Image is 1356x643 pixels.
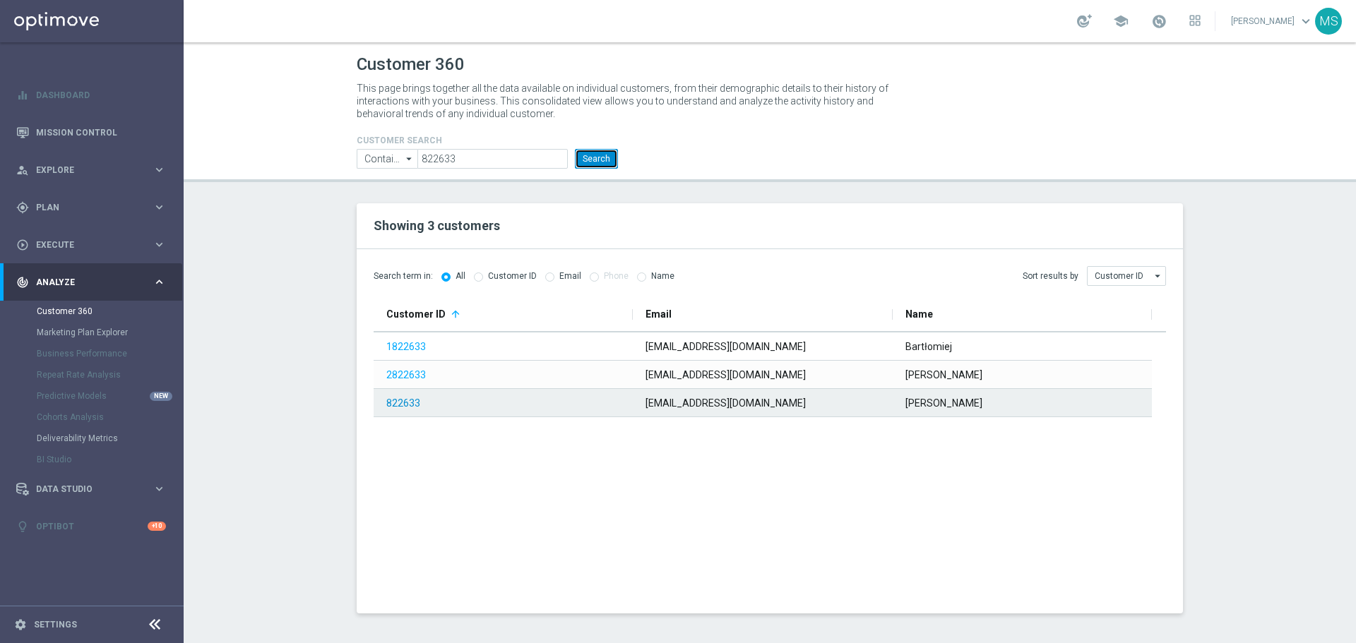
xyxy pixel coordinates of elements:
[36,76,166,114] a: Dashboard
[16,507,166,545] div: Optibot
[36,166,153,174] span: Explore
[36,507,148,545] a: Optibot
[150,392,172,401] div: NEW
[16,202,167,213] button: gps_fixed Plan keyboard_arrow_right
[153,482,166,495] i: keyboard_arrow_right
[905,369,982,380] span: [PERSON_NAME]
[16,127,167,138] button: Mission Control
[36,278,153,287] span: Analyze
[357,149,417,169] input: Contains
[16,483,153,495] div: Data Studio
[16,276,29,289] i: track_changes
[651,271,674,282] label: Name
[374,270,433,282] span: Search term in:
[16,239,153,251] div: Execute
[357,136,618,145] h4: CUSTOMER SEARCH
[488,271,537,282] label: Customer ID
[14,618,27,631] i: settings
[1151,267,1165,285] i: arrow_drop_down
[374,218,500,233] span: Showing 3 customers
[374,361,1152,389] div: Press SPACE to select this row.
[1298,13,1314,29] span: keyboard_arrow_down
[148,522,166,531] div: +10
[16,239,29,251] i: play_circle_outline
[905,397,982,409] span: [PERSON_NAME]
[386,397,420,409] a: 822633
[1023,270,1078,282] span: Sort results by
[905,341,952,352] span: Bartłomiej
[36,203,153,212] span: Plan
[153,163,166,176] i: keyboard_arrow_right
[417,149,568,169] input: Enter CID, Email, name or phone
[37,428,182,449] div: Deliverability Metrics
[646,341,806,352] span: [EMAIL_ADDRESS][DOMAIN_NAME]
[386,369,426,380] a: 2822633
[37,385,182,407] div: Predictive Models
[386,308,446,320] span: Customer ID
[1113,13,1129,29] span: school
[37,327,147,338] a: Marketing Plan Explorer
[646,397,806,409] span: [EMAIL_ADDRESS][DOMAIN_NAME]
[386,341,426,352] a: 1822633
[36,241,153,249] span: Execute
[153,200,166,214] i: keyboard_arrow_right
[16,277,167,288] button: track_changes Analyze keyboard_arrow_right
[34,620,77,629] a: Settings
[16,164,29,176] i: person_search
[37,407,182,428] div: Cohorts Analysis
[153,275,166,289] i: keyboard_arrow_right
[37,433,147,444] a: Deliverability Metrics
[374,332,1152,361] div: Press SPACE to select this row.
[16,201,29,214] i: gps_fixed
[16,521,167,532] button: lightbulb Optibot +10
[1315,8,1342,35] div: MS
[16,520,29,533] i: lightbulb
[37,322,182,343] div: Marketing Plan Explorer
[16,483,167,495] button: Data Studio keyboard_arrow_right
[1087,266,1166,286] input: Customer ID
[1230,11,1315,32] a: [PERSON_NAME]keyboard_arrow_down
[905,308,933,320] span: Name
[16,76,166,114] div: Dashboard
[16,164,153,176] div: Explore
[37,306,147,317] a: Customer 360
[646,369,806,380] span: [EMAIL_ADDRESS][DOMAIN_NAME]
[16,90,167,101] button: equalizer Dashboard
[403,150,417,168] i: arrow_drop_down
[37,343,182,364] div: Business Performance
[16,164,167,176] button: person_search Explore keyboard_arrow_right
[37,364,182,385] div: Repeat Rate Analysis
[357,82,900,120] p: This page brings together all the data available on individual customers, from their demographic ...
[37,449,182,470] div: BI Studio
[16,89,29,102] i: equalizer
[575,149,618,169] button: Search
[37,301,182,322] div: Customer 360
[153,238,166,251] i: keyboard_arrow_right
[646,308,672,320] span: Email
[456,271,465,282] label: All
[16,114,166,151] div: Mission Control
[36,114,166,151] a: Mission Control
[16,276,153,289] div: Analyze
[559,271,581,282] label: Email
[604,271,629,282] label: Phone
[16,239,167,251] button: play_circle_outline Execute keyboard_arrow_right
[36,485,153,493] span: Data Studio
[357,54,1183,75] h1: Customer 360
[16,201,153,214] div: Plan
[374,389,1152,417] div: Press SPACE to select this row.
